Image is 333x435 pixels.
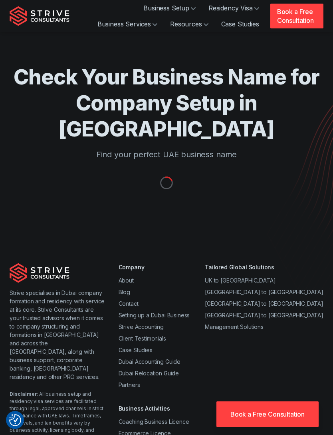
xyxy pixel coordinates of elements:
img: Revisit consent button [9,414,21,426]
div: Business Activities [119,404,196,413]
a: UK to [GEOGRAPHIC_DATA] [205,277,276,284]
a: [GEOGRAPHIC_DATA] to [GEOGRAPHIC_DATA] [205,312,323,319]
strong: Disclaimer [10,391,37,397]
a: Book a Free Consultation [270,4,323,28]
a: Contact [119,300,139,307]
p: Find your perfect UAE business name [10,148,323,160]
a: Partners [119,381,140,388]
a: Strive Accounting [119,323,164,330]
img: Strive Consultants [10,263,69,283]
a: [GEOGRAPHIC_DATA] to [GEOGRAPHIC_DATA] [205,289,323,295]
a: Blog [119,289,130,295]
a: Management Solutions [205,323,264,330]
a: [GEOGRAPHIC_DATA] to [GEOGRAPHIC_DATA] [205,300,323,307]
div: Tailored Global Solutions [205,263,323,271]
a: About [119,277,134,284]
a: Client Testimonials [119,335,166,342]
a: Coaching Business Licence [119,418,189,425]
img: Strive Consultants [10,6,69,26]
a: Business Services [91,16,164,32]
a: Case Studies [119,347,153,353]
a: Dubai Relocation Guide [119,370,179,377]
button: Consent Preferences [9,414,21,426]
a: Setting up a Dubai Business [119,312,190,319]
h1: Check Your Business Name for Company Setup in [GEOGRAPHIC_DATA] [10,64,323,142]
div: Company [119,263,190,271]
p: Strive specialises in Dubai company formation and residency with service at its core. Strive Cons... [10,289,106,381]
a: Case Studies [215,16,266,32]
a: Resources [164,16,215,32]
a: Dubai Accounting Guide [119,358,180,365]
a: Book a Free Consultation [216,401,319,427]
